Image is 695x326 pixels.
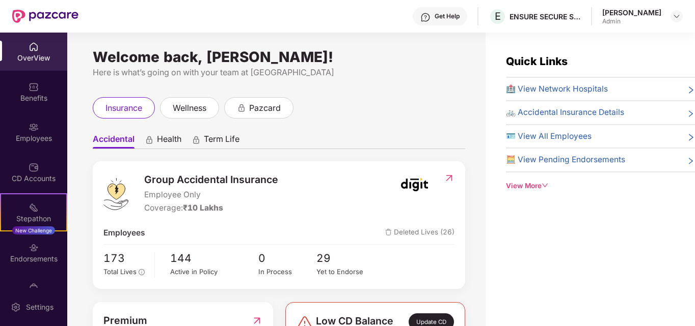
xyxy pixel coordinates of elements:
[687,156,695,166] span: right
[144,172,278,188] span: Group Accidental Insurance
[506,130,592,142] span: 🪪 View All Employees
[602,8,661,17] div: [PERSON_NAME]
[23,302,57,312] div: Settings
[12,226,55,234] div: New Challenge
[29,162,39,172] img: svg+xml;base64,PHN2ZyBpZD0iQ0RfQWNjb3VudHMiIGRhdGEtbmFtZT0iQ0QgQWNjb3VudHMiIHhtbG5zPSJodHRwOi8vd3...
[93,53,465,61] div: Welcome back, [PERSON_NAME]!
[93,66,465,79] div: Here is what’s going on with your team at [GEOGRAPHIC_DATA]
[542,182,549,189] span: down
[420,12,431,22] img: svg+xml;base64,PHN2ZyBpZD0iSGVscC0zMngzMiIgeG1sbnM9Imh0dHA6Ly93d3cudzMub3JnLzIwMDAvc3ZnIiB3aWR0aD...
[204,134,239,149] span: Term Life
[602,17,661,25] div: Admin
[258,250,317,266] span: 0
[105,102,142,114] span: insurance
[316,250,375,266] span: 29
[183,203,223,213] span: ₹10 Lakhs
[506,154,625,166] span: 🧮 View Pending Endorsements
[249,102,281,114] span: pazcard
[385,229,392,235] img: deleteIcon
[258,266,317,277] div: In Process
[103,268,137,276] span: Total Lives
[495,10,501,22] span: E
[170,266,258,277] div: Active in Policy
[29,122,39,132] img: svg+xml;base64,PHN2ZyBpZD0iRW1wbG95ZWVzIiB4bWxucz0iaHR0cDovL3d3dy53My5vcmcvMjAwMC9zdmciIHdpZHRoPS...
[29,283,39,293] img: svg+xml;base64,PHN2ZyBpZD0iTXlfT3JkZXJzIiBkYXRhLW5hbWU9Ik15IE9yZGVycyIgeG1sbnM9Imh0dHA6Ly93d3cudz...
[192,135,201,144] div: animation
[506,181,695,191] div: View More
[29,42,39,52] img: svg+xml;base64,PHN2ZyBpZD0iSG9tZSIgeG1sbnM9Imh0dHA6Ly93d3cudzMub3JnLzIwMDAvc3ZnIiB3aWR0aD0iMjAiIG...
[11,302,21,312] img: svg+xml;base64,PHN2ZyBpZD0iU2V0dGluZy0yMHgyMCIgeG1sbnM9Imh0dHA6Ly93d3cudzMub3JnLzIwMDAvc3ZnIiB3aW...
[93,134,135,149] span: Accidental
[506,55,568,68] span: Quick Links
[506,106,624,118] span: 🚲 Accidental Insurance Details
[1,214,66,224] div: Stepathon
[435,12,460,20] div: Get Help
[29,202,39,213] img: svg+xml;base64,PHN2ZyB4bWxucz0iaHR0cDovL3d3dy53My5vcmcvMjAwMC9zdmciIHdpZHRoPSIyMSIgaGVpZ2h0PSIyMC...
[145,135,154,144] div: animation
[103,227,145,239] span: Employees
[144,189,278,201] span: Employee Only
[103,250,147,266] span: 173
[139,269,145,275] span: info-circle
[173,102,206,114] span: wellness
[103,178,128,210] img: logo
[144,202,278,214] div: Coverage:
[12,10,78,23] img: New Pazcare Logo
[687,85,695,95] span: right
[237,103,246,112] div: animation
[316,266,375,277] div: Yet to Endorse
[687,108,695,118] span: right
[510,12,581,21] div: ENSURE SECURE SERVICES PRIVATE LIMITED
[385,227,455,239] span: Deleted Lives (26)
[170,250,258,266] span: 144
[444,173,455,183] img: RedirectIcon
[506,83,608,95] span: 🏥 View Network Hospitals
[157,134,181,149] span: Health
[395,172,434,197] img: insurerIcon
[687,132,695,142] span: right
[673,12,681,20] img: svg+xml;base64,PHN2ZyBpZD0iRHJvcGRvd24tMzJ4MzIiIHhtbG5zPSJodHRwOi8vd3d3LnczLm9yZy8yMDAwL3N2ZyIgd2...
[29,243,39,253] img: svg+xml;base64,PHN2ZyBpZD0iRW5kb3JzZW1lbnRzIiB4bWxucz0iaHR0cDovL3d3dy53My5vcmcvMjAwMC9zdmciIHdpZH...
[29,82,39,92] img: svg+xml;base64,PHN2ZyBpZD0iQmVuZWZpdHMiIHhtbG5zPSJodHRwOi8vd3d3LnczLm9yZy8yMDAwL3N2ZyIgd2lkdGg9Ij...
